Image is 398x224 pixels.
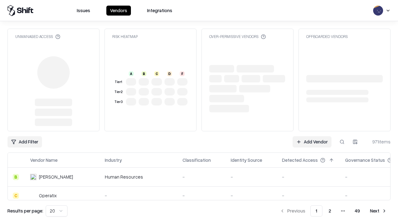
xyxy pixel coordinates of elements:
[306,34,348,39] div: Offboarded Vendors
[231,157,262,163] div: Identity Source
[282,157,318,163] div: Detected Access
[183,174,221,180] div: -
[154,71,159,76] div: C
[209,34,266,39] div: Over-Permissive Vendors
[73,6,94,16] button: Issues
[276,205,391,217] nav: pagination
[183,157,211,163] div: Classification
[106,6,131,16] button: Vendors
[7,136,42,147] button: Add Filter
[310,205,322,217] button: 1
[105,192,173,199] div: -
[282,192,335,199] div: -
[30,193,36,199] img: Operatix
[13,193,19,199] div: C
[350,205,365,217] button: 49
[366,205,391,217] button: Next
[231,174,272,180] div: -
[180,71,185,76] div: F
[293,136,331,147] a: Add Vendor
[282,174,335,180] div: -
[113,99,123,105] div: Tier 3
[113,89,123,95] div: Tier 2
[366,138,391,145] div: 971 items
[105,174,173,180] div: Human Resources
[30,157,58,163] div: Vendor Name
[39,192,57,199] div: Operatix
[112,34,138,39] div: Risk Heatmap
[13,174,19,180] div: B
[167,71,172,76] div: D
[183,192,221,199] div: -
[105,157,122,163] div: Industry
[129,71,134,76] div: A
[345,157,385,163] div: Governance Status
[231,192,272,199] div: -
[113,79,123,85] div: Tier 1
[141,71,146,76] div: B
[324,205,336,217] button: 2
[7,208,43,214] p: Results per page:
[143,6,176,16] button: Integrations
[39,174,73,180] div: [PERSON_NAME]
[30,174,36,180] img: Deel
[15,34,60,39] div: Unmanaged Access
